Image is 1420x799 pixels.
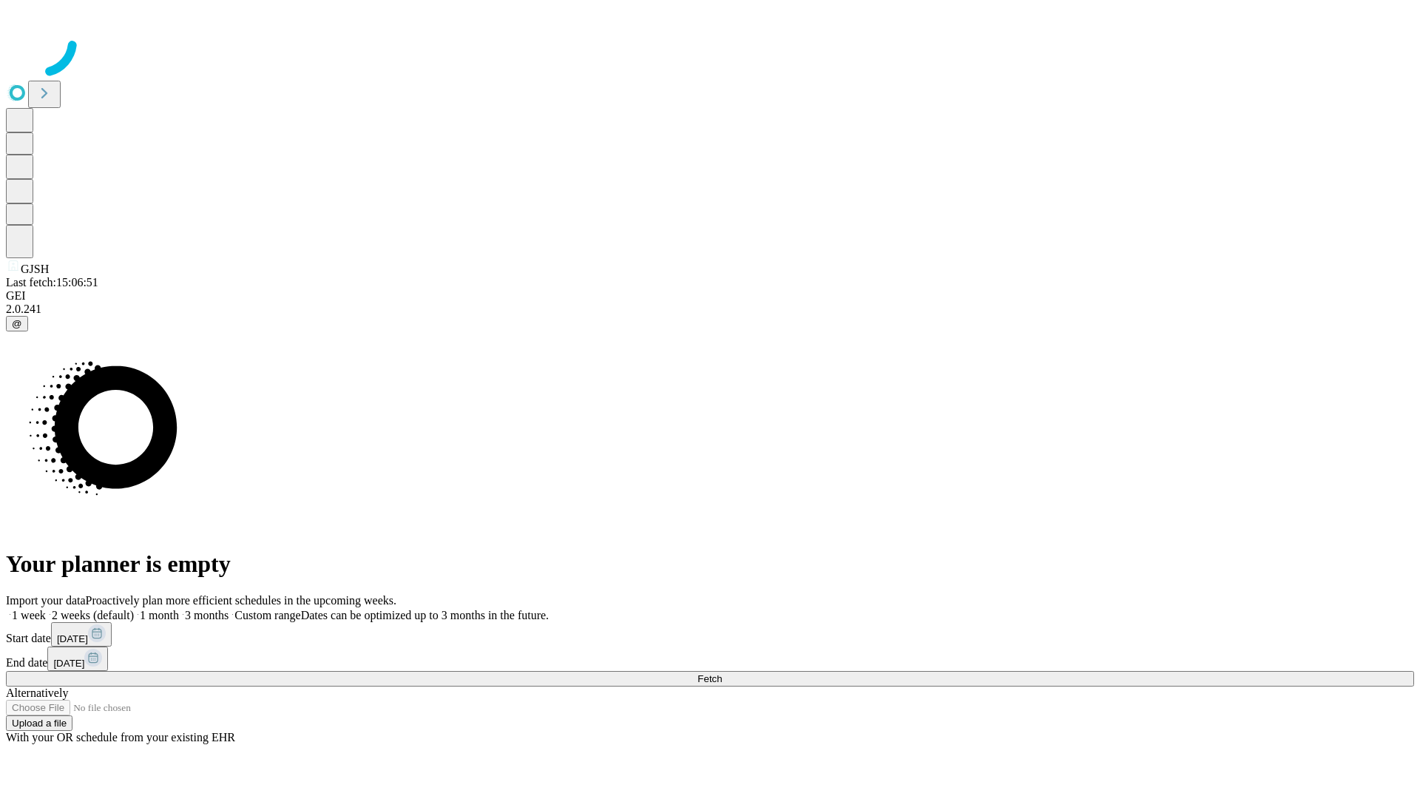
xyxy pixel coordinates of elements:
[301,609,549,621] span: Dates can be optimized up to 3 months in the future.
[6,622,1414,647] div: Start date
[6,276,98,289] span: Last fetch: 15:06:51
[234,609,300,621] span: Custom range
[47,647,108,671] button: [DATE]
[53,658,84,669] span: [DATE]
[697,673,722,684] span: Fetch
[6,289,1414,303] div: GEI
[52,609,134,621] span: 2 weeks (default)
[51,622,112,647] button: [DATE]
[6,731,235,744] span: With your OR schedule from your existing EHR
[6,647,1414,671] div: End date
[6,715,72,731] button: Upload a file
[12,609,46,621] span: 1 week
[6,303,1414,316] div: 2.0.241
[6,671,1414,687] button: Fetch
[140,609,179,621] span: 1 month
[86,594,396,607] span: Proactively plan more efficient schedules in the upcoming weeks.
[21,263,49,275] span: GJSH
[6,550,1414,578] h1: Your planner is empty
[57,633,88,644] span: [DATE]
[6,687,68,699] span: Alternatively
[185,609,229,621] span: 3 months
[6,594,86,607] span: Import your data
[6,316,28,331] button: @
[12,318,22,329] span: @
